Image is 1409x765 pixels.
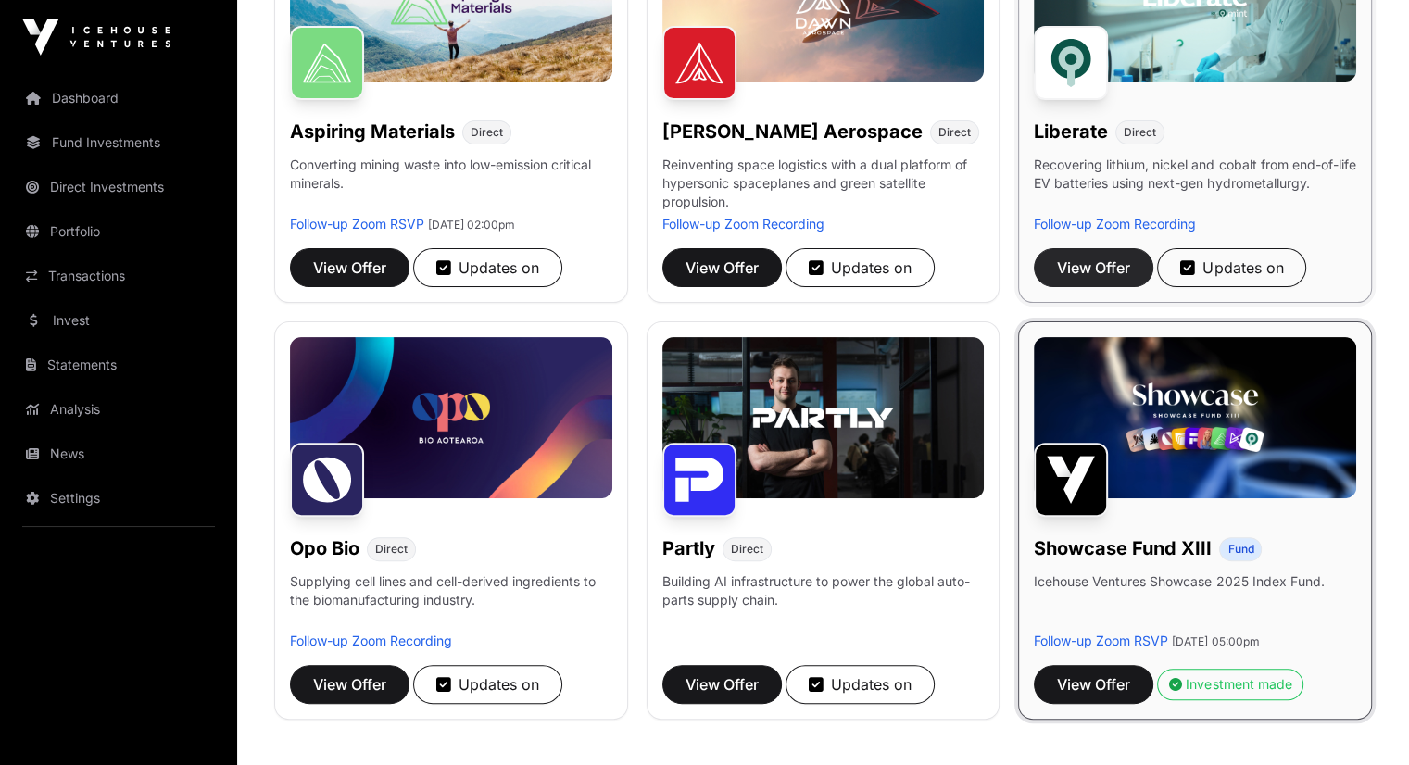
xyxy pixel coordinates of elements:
[413,248,562,287] button: Updates on
[1034,572,1324,591] p: Icehouse Ventures Showcase 2025 Index Fund.
[1034,119,1108,144] h1: Liberate
[662,248,782,287] button: View Offer
[290,535,359,561] h1: Opo Bio
[290,665,409,704] button: View Offer
[1034,248,1153,287] button: View Offer
[786,248,935,287] button: Updates on
[413,665,562,704] button: Updates on
[15,345,222,385] a: Statements
[1169,675,1291,694] div: Investment made
[290,443,364,517] img: Opo Bio
[15,300,222,341] a: Invest
[786,665,935,704] button: Updates on
[662,156,985,215] p: Reinventing space logistics with a dual platform of hypersonic spaceplanes and green satellite pr...
[1057,673,1130,696] span: View Offer
[662,665,782,704] button: View Offer
[1034,216,1196,232] a: Follow-up Zoom Recording
[15,389,222,430] a: Analysis
[662,119,923,144] h1: [PERSON_NAME] Aerospace
[290,216,424,232] a: Follow-up Zoom RSVP
[290,572,612,609] p: Supplying cell lines and cell-derived ingredients to the biomanufacturing industry.
[662,572,985,632] p: Building AI infrastructure to power the global auto-parts supply chain.
[290,248,409,287] button: View Offer
[1157,248,1306,287] button: Updates on
[1034,443,1108,517] img: Showcase Fund XIII
[1034,337,1356,498] img: Showcase-Fund-Banner-1.jpg
[290,337,612,498] img: Opo-Bio-Banner.jpg
[662,535,715,561] h1: Partly
[1034,26,1108,100] img: Liberate
[15,211,222,252] a: Portfolio
[15,478,222,519] a: Settings
[15,167,222,207] a: Direct Investments
[313,673,386,696] span: View Offer
[1034,535,1212,561] h1: Showcase Fund XIII
[428,218,515,232] span: [DATE] 02:00pm
[436,257,539,279] div: Updates on
[15,433,222,474] a: News
[436,673,539,696] div: Updates on
[290,156,612,215] p: Converting mining waste into low-emission critical minerals.
[1034,633,1168,648] a: Follow-up Zoom RSVP
[375,542,408,557] span: Direct
[731,542,763,557] span: Direct
[1057,257,1130,279] span: View Offer
[1180,257,1283,279] div: Updates on
[1172,634,1259,648] span: [DATE] 05:00pm
[662,337,985,498] img: Partly-Banner.jpg
[938,125,971,140] span: Direct
[1316,676,1409,765] iframe: Chat Widget
[662,216,824,232] a: Follow-up Zoom Recording
[686,257,759,279] span: View Offer
[1157,669,1303,700] button: Investment made
[686,673,759,696] span: View Offer
[809,257,912,279] div: Updates on
[1034,665,1153,704] button: View Offer
[1227,542,1253,557] span: Fund
[15,78,222,119] a: Dashboard
[22,19,170,56] img: Icehouse Ventures Logo
[290,26,364,100] img: Aspiring Materials
[313,257,386,279] span: View Offer
[471,125,503,140] span: Direct
[15,256,222,296] a: Transactions
[1034,156,1356,215] p: Recovering lithium, nickel and cobalt from end-of-life EV batteries using next-gen hydrometallurgy.
[15,122,222,163] a: Fund Investments
[290,633,452,648] a: Follow-up Zoom Recording
[662,26,736,100] img: Dawn Aerospace
[662,443,736,517] img: Partly
[1124,125,1156,140] span: Direct
[809,673,912,696] div: Updates on
[290,119,455,144] h1: Aspiring Materials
